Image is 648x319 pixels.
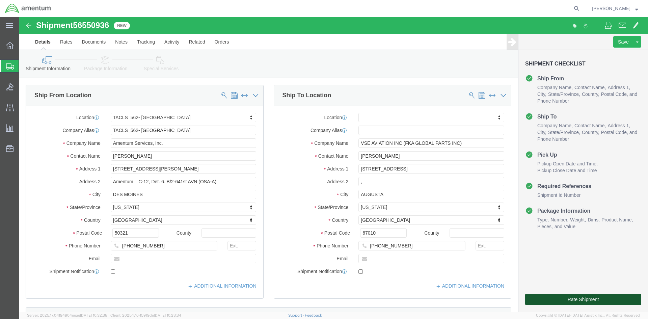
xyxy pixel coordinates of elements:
[305,313,322,317] a: Feedback
[154,313,181,317] span: [DATE] 10:23:34
[5,3,51,14] img: logo
[80,313,107,317] span: [DATE] 10:32:38
[288,313,305,317] a: Support
[27,313,107,317] span: Server: 2025.17.0-1194904eeae
[592,4,639,12] button: [PERSON_NAME]
[19,17,648,312] iframe: FS Legacy Container
[592,5,630,12] span: Jeffery Lee
[536,313,640,318] span: Copyright © [DATE]-[DATE] Agistix Inc., All Rights Reserved
[110,313,181,317] span: Client: 2025.17.0-159f9de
